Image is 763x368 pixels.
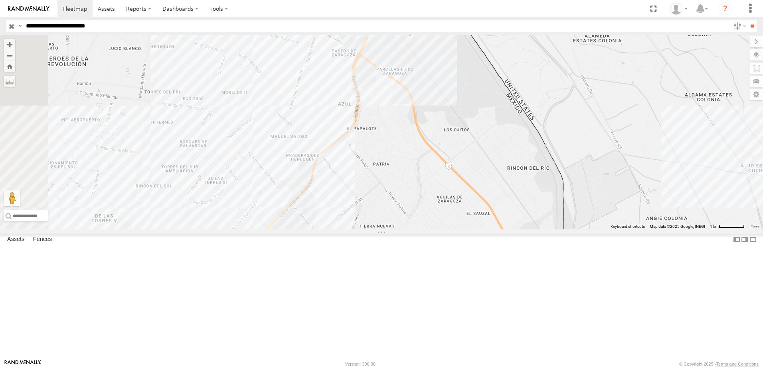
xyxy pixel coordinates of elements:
[751,225,759,228] a: Terms (opens in new tab)
[749,89,763,100] label: Map Settings
[4,190,20,206] button: Drag Pegman onto the map to open Street View
[710,224,719,229] span: 1 km
[611,224,645,229] button: Keyboard shortcuts
[29,234,56,245] label: Fences
[4,61,15,72] button: Zoom Home
[741,234,749,245] label: Dock Summary Table to the Right
[730,20,747,32] label: Search Filter Options
[4,76,15,87] label: Measure
[4,50,15,61] button: Zoom out
[17,20,23,32] label: Search Query
[667,3,690,15] div: omar hernandez
[733,234,741,245] label: Dock Summary Table to the Left
[708,224,747,229] button: Map Scale: 1 km per 61 pixels
[679,362,759,366] div: © Copyright 2025 -
[8,6,49,12] img: rand-logo.svg
[3,234,28,245] label: Assets
[345,362,376,366] div: Version: 306.00
[749,234,757,245] label: Hide Summary Table
[719,2,731,15] i: ?
[4,360,41,368] a: Visit our Website
[716,362,759,366] a: Terms and Conditions
[4,39,15,50] button: Zoom in
[650,224,705,229] span: Map data ©2025 Google, INEGI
